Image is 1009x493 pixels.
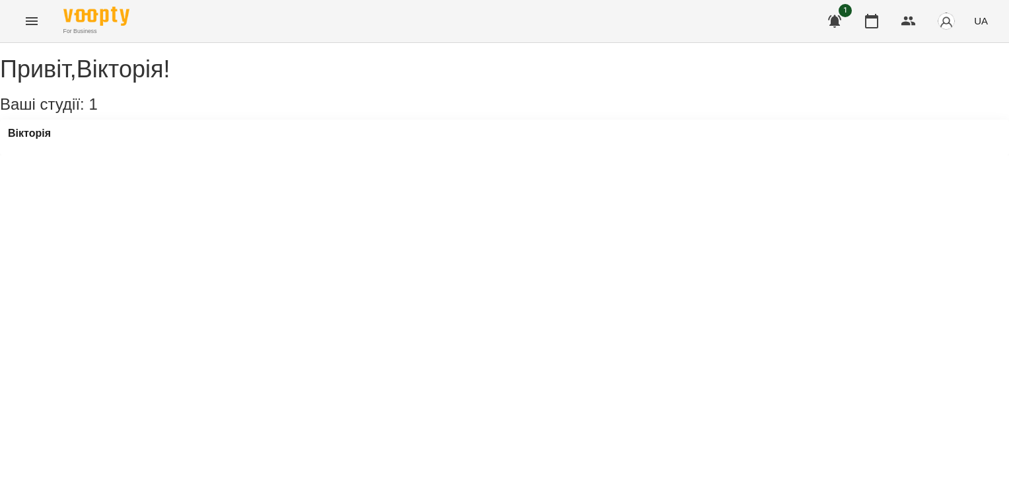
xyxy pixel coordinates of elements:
span: UA [974,14,988,28]
img: avatar_s.png [937,12,956,30]
span: 1 [88,95,97,113]
button: UA [969,9,993,33]
span: 1 [839,4,852,17]
span: For Business [63,27,129,36]
button: Menu [16,5,48,37]
img: Voopty Logo [63,7,129,26]
a: Вікторія [8,128,51,139]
